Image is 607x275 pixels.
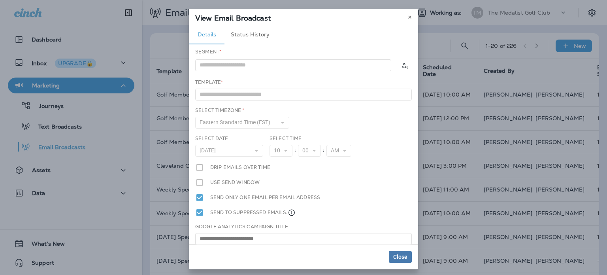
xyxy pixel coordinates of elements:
div: View Email Broadcast [189,9,418,25]
button: Details [189,25,224,44]
span: Eastern Standard Time (EST) [200,119,273,126]
span: AM [331,147,342,154]
span: [DATE] [200,147,219,154]
button: 10 [270,145,292,157]
label: Select Date [195,135,228,142]
button: 00 [298,145,321,157]
label: Google Analytics Campaign Title [195,224,288,230]
label: Send only one email per email address [210,193,320,202]
label: Send to suppressed emails. [210,208,296,217]
button: Eastern Standard Time (EST) [195,117,289,129]
span: 10 [274,147,283,154]
label: Select Time [270,135,302,142]
button: Calculate the estimated number of emails to be sent based on selected segment. (This could take a... [398,58,412,72]
div: : [292,145,298,157]
button: Status History [224,25,276,44]
label: Template [195,79,223,85]
label: Use send window [210,178,260,187]
label: Drip emails over time [210,163,270,172]
div: : [321,145,326,157]
span: Close [393,254,407,260]
button: AM [326,145,351,157]
span: 00 [302,147,312,154]
button: [DATE] [195,145,263,157]
button: Close [389,251,412,263]
label: Segment [195,49,221,55]
label: Select Timezone [195,107,244,114]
